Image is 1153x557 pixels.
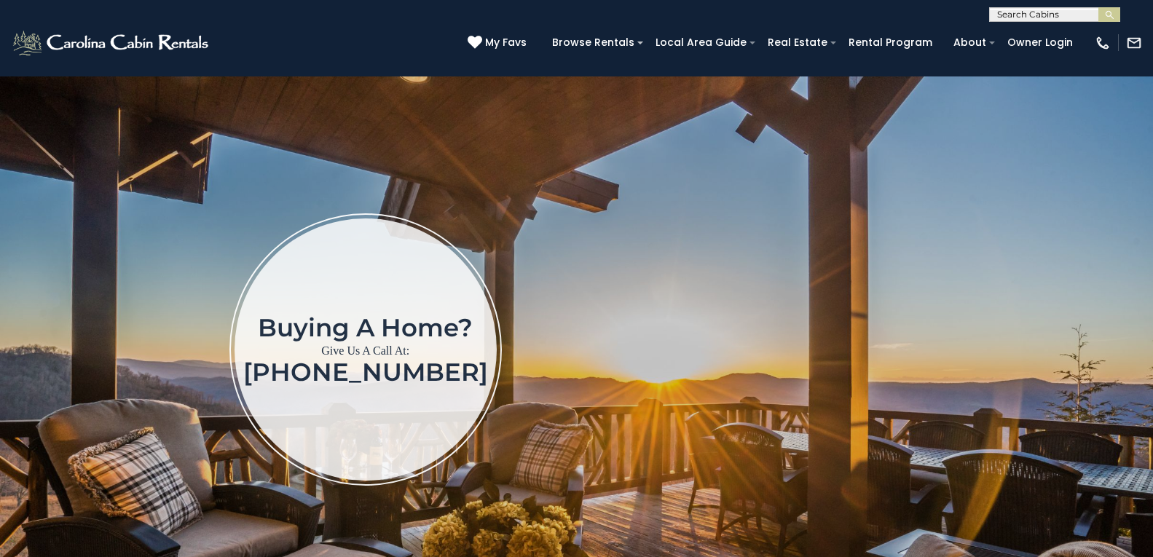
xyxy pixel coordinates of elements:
[760,31,835,54] a: Real Estate
[1126,35,1142,51] img: mail-regular-white.png
[485,35,527,50] span: My Favs
[1000,31,1080,54] a: Owner Login
[709,153,1132,545] iframe: New Contact Form
[841,31,940,54] a: Rental Program
[648,31,754,54] a: Local Area Guide
[468,35,530,51] a: My Favs
[243,341,488,361] p: Give Us A Call At:
[243,357,488,387] a: [PHONE_NUMBER]
[545,31,642,54] a: Browse Rentals
[946,31,993,54] a: About
[243,315,488,341] h1: Buying a home?
[1095,35,1111,51] img: phone-regular-white.png
[11,28,213,58] img: White-1-2.png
